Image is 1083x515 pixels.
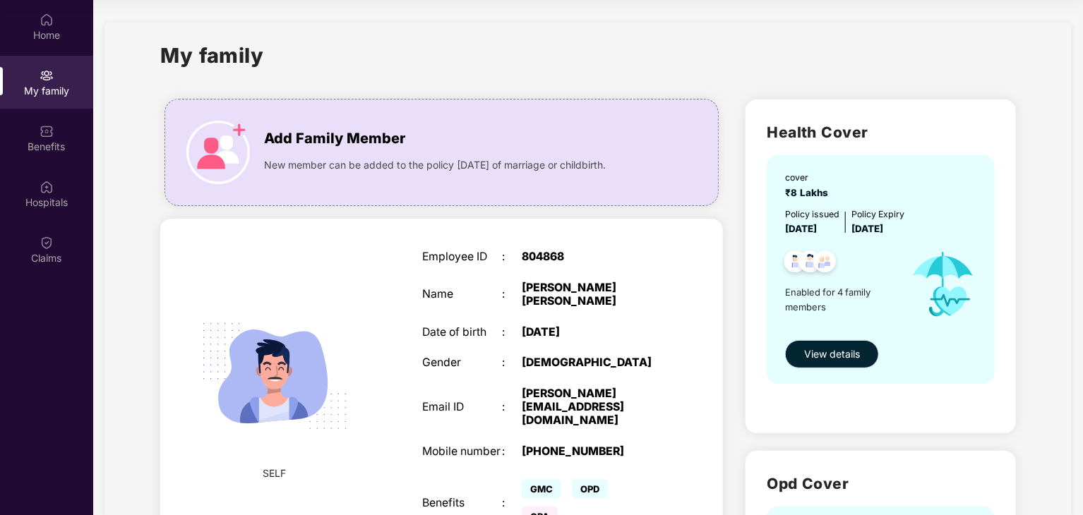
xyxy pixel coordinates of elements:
[502,401,522,414] div: :
[40,68,54,83] img: svg+xml;base64,PHN2ZyB3aWR0aD0iMjAiIGhlaWdodD0iMjAiIHZpZXdCb3g9IjAgMCAyMCAyMCIgZmlsbD0ibm9uZSIgeG...
[160,40,264,71] h1: My family
[422,401,502,414] div: Email ID
[502,445,522,459] div: :
[899,236,988,332] img: icon
[778,246,813,281] img: svg+xml;base64,PHN2ZyB4bWxucz0iaHR0cDovL3d3dy53My5vcmcvMjAwMC9zdmciIHdpZHRoPSI0OC45NDMiIGhlaWdodD...
[40,236,54,250] img: svg+xml;base64,PHN2ZyBpZD0iQ2xhaW0iIHhtbG5zPSJodHRwOi8vd3d3LnczLm9yZy8yMDAwL3N2ZyIgd2lkdGg9IjIwIi...
[40,124,54,138] img: svg+xml;base64,PHN2ZyBpZD0iQmVuZWZpdHMiIHhtbG5zPSJodHRwOi8vd3d3LnczLm9yZy8yMDAwL3N2ZyIgd2lkdGg9Ij...
[793,246,827,281] img: svg+xml;base64,PHN2ZyB4bWxucz0iaHR0cDovL3d3dy53My5vcmcvMjAwMC9zdmciIHdpZHRoPSI0OC45NDMiIGhlaWdodD...
[785,223,817,234] span: [DATE]
[808,246,842,281] img: svg+xml;base64,PHN2ZyB4bWxucz0iaHR0cDovL3d3dy53My5vcmcvMjAwMC9zdmciIHdpZHRoPSI0OC45NDMiIGhlaWdodD...
[422,445,502,459] div: Mobile number
[264,157,606,173] span: New member can be added to the policy [DATE] of marriage or childbirth.
[422,356,502,370] div: Gender
[804,346,860,362] span: View details
[522,479,561,499] span: GMC
[185,286,364,466] img: svg+xml;base64,PHN2ZyB4bWxucz0iaHR0cDovL3d3dy53My5vcmcvMjAwMC9zdmciIHdpZHRoPSIyMjQiIGhlaWdodD0iMT...
[851,207,904,221] div: Policy Expiry
[502,326,522,339] div: :
[422,497,502,510] div: Benefits
[785,285,898,314] span: Enabled for 4 family members
[522,250,662,264] div: 804868
[767,472,995,495] h2: Opd Cover
[785,187,834,198] span: ₹8 Lakhs
[522,445,662,459] div: [PHONE_NUMBER]
[522,326,662,339] div: [DATE]
[422,288,502,301] div: Name
[522,281,662,308] div: [PERSON_NAME] [PERSON_NAME]
[40,180,54,194] img: svg+xml;base64,PHN2ZyBpZD0iSG9zcGl0YWxzIiB4bWxucz0iaHR0cDovL3d3dy53My5vcmcvMjAwMC9zdmciIHdpZHRoPS...
[522,356,662,370] div: [DEMOGRAPHIC_DATA]
[785,340,879,368] button: View details
[502,497,522,510] div: :
[851,223,883,234] span: [DATE]
[502,288,522,301] div: :
[422,326,502,339] div: Date of birth
[186,121,250,184] img: icon
[785,207,839,221] div: Policy issued
[572,479,608,499] span: OPD
[264,128,405,150] span: Add Family Member
[785,171,834,184] div: cover
[522,387,662,427] div: [PERSON_NAME][EMAIL_ADDRESS][DOMAIN_NAME]
[767,121,995,144] h2: Health Cover
[263,466,287,481] span: SELF
[40,13,54,27] img: svg+xml;base64,PHN2ZyBpZD0iSG9tZSIgeG1sbnM9Imh0dHA6Ly93d3cudzMub3JnLzIwMDAvc3ZnIiB3aWR0aD0iMjAiIG...
[422,250,502,264] div: Employee ID
[502,356,522,370] div: :
[502,250,522,264] div: :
